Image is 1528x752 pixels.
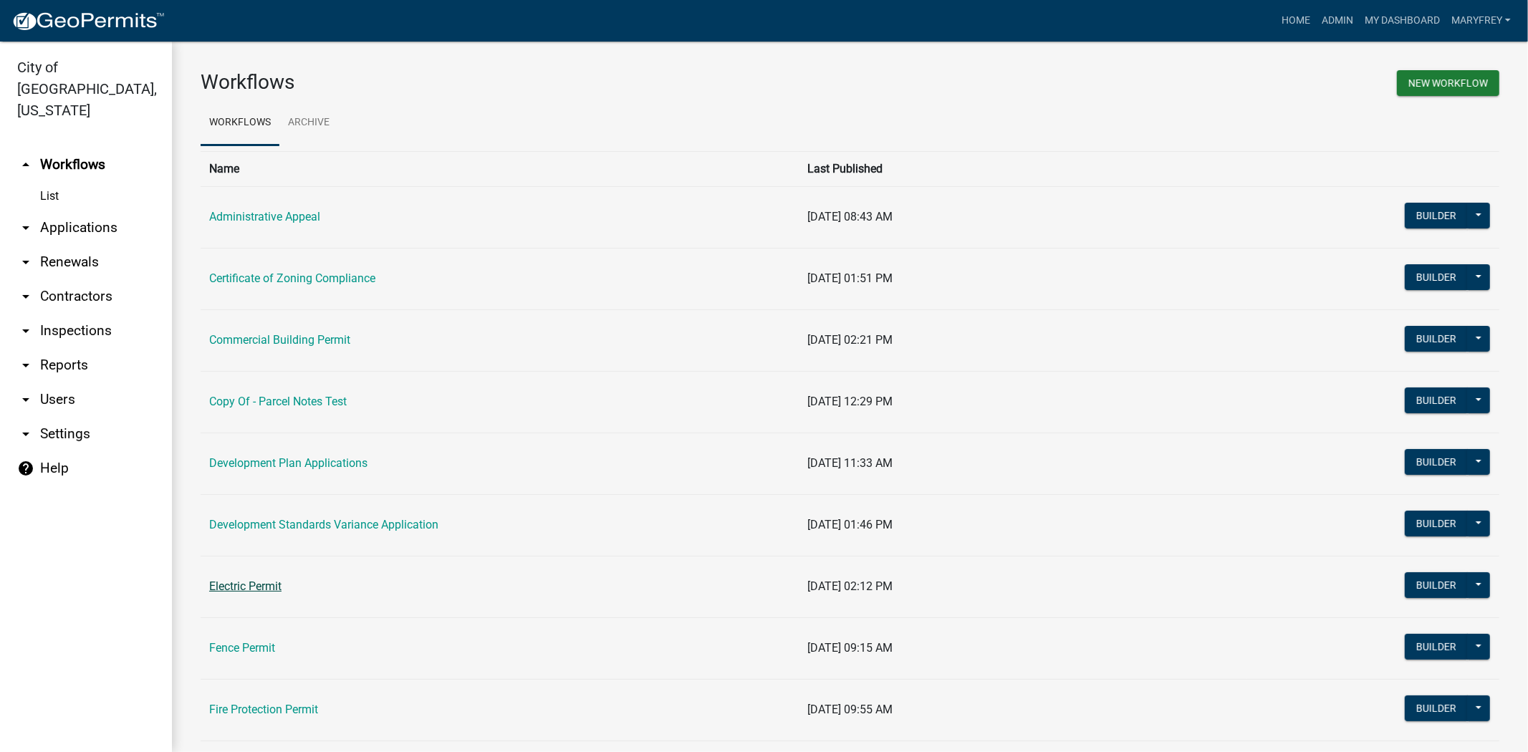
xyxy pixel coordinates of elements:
a: Fence Permit [209,641,275,655]
span: [DATE] 12:29 PM [808,395,893,408]
span: [DATE] 02:21 PM [808,333,893,347]
a: My Dashboard [1359,7,1446,34]
button: Builder [1405,203,1468,228]
span: [DATE] 01:46 PM [808,518,893,531]
button: Builder [1405,511,1468,536]
a: MaryFrey [1446,7,1517,34]
i: arrow_drop_down [17,254,34,271]
button: Builder [1405,264,1468,290]
i: help [17,460,34,477]
span: [DATE] 08:43 AM [808,210,893,223]
button: Builder [1405,449,1468,475]
i: arrow_drop_down [17,322,34,339]
th: Name [201,151,799,186]
a: Workflows [201,100,279,146]
a: Development Plan Applications [209,456,367,470]
span: [DATE] 02:12 PM [808,579,893,593]
button: Builder [1405,326,1468,352]
a: Administrative Appeal [209,210,320,223]
button: Builder [1405,572,1468,598]
i: arrow_drop_down [17,357,34,374]
h3: Workflows [201,70,840,95]
a: Home [1276,7,1316,34]
button: Builder [1405,387,1468,413]
i: arrow_drop_down [17,288,34,305]
a: Development Standards Variance Application [209,518,438,531]
a: Commercial Building Permit [209,333,350,347]
a: Archive [279,100,338,146]
button: Builder [1405,634,1468,660]
button: New Workflow [1397,70,1499,96]
span: [DATE] 11:33 AM [808,456,893,470]
a: Certificate of Zoning Compliance [209,271,375,285]
a: Electric Permit [209,579,282,593]
a: Copy Of - Parcel Notes Test [209,395,347,408]
a: Fire Protection Permit [209,703,318,716]
span: [DATE] 01:51 PM [808,271,893,285]
span: [DATE] 09:15 AM [808,641,893,655]
span: [DATE] 09:55 AM [808,703,893,716]
th: Last Published [799,151,1247,186]
button: Builder [1405,695,1468,721]
i: arrow_drop_down [17,425,34,443]
a: Admin [1316,7,1359,34]
i: arrow_drop_up [17,156,34,173]
i: arrow_drop_down [17,391,34,408]
i: arrow_drop_down [17,219,34,236]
